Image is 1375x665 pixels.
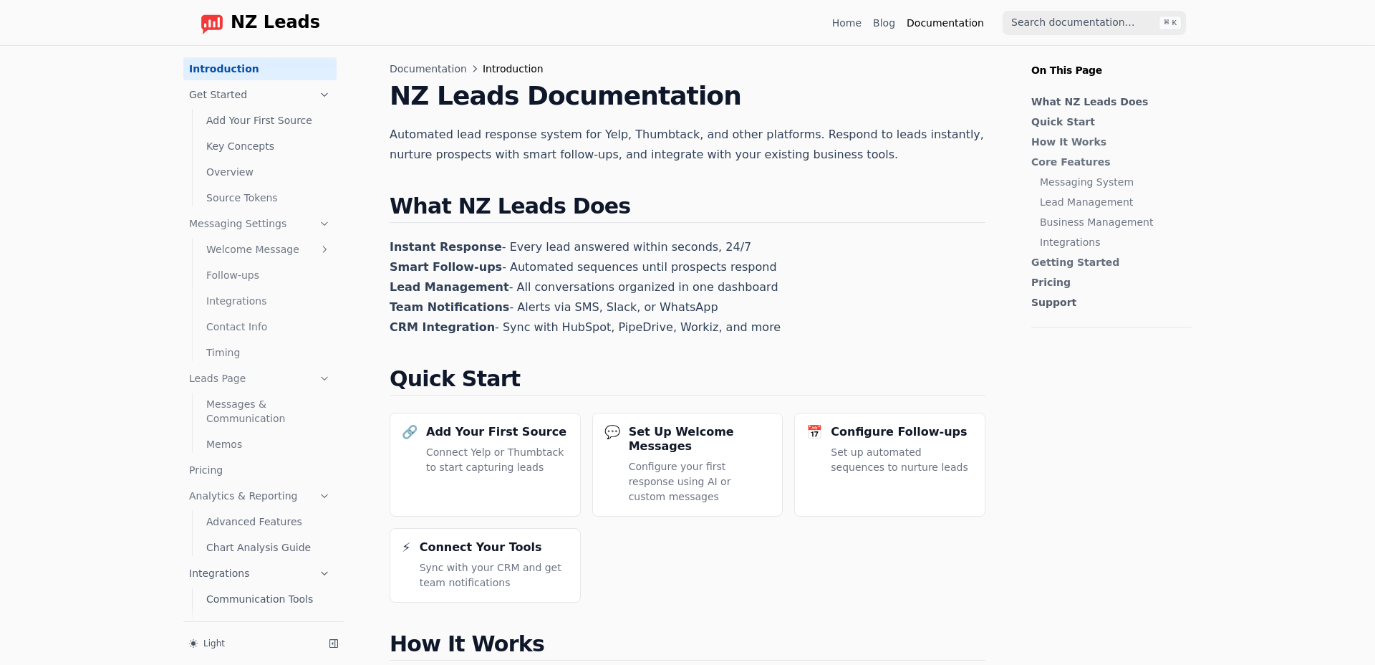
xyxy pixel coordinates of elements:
[183,212,337,235] a: Messaging Settings
[402,425,418,439] div: 🔗
[402,540,411,555] div: ⚡
[1031,275,1185,290] a: Pricing
[324,633,344,654] button: Collapse sidebar
[873,16,895,30] a: Blog
[201,135,337,158] a: Key Concepts
[420,560,569,590] p: Sync with your CRM and get team notifications
[794,413,985,517] a: 📅Configure Follow-upsSet up automated sequences to nurture leads
[604,425,620,439] div: 💬
[390,300,509,314] strong: Team Notifications
[201,536,337,559] a: Chart Analysis Guide
[183,459,337,482] a: Pricing
[483,62,544,76] span: Introduction
[1031,115,1185,129] a: Quick Start
[1031,155,1185,169] a: Core Features
[201,161,337,183] a: Overview
[201,186,337,209] a: Source Tokens
[201,238,337,261] a: Welcome Message
[201,510,337,533] a: Advanced Features
[183,57,337,80] a: Introduction
[231,13,320,33] span: NZ Leads
[831,425,967,439] h3: Configure Follow-ups
[806,425,822,439] div: 📅
[1031,95,1185,109] a: What NZ Leads Does
[1031,255,1185,269] a: Getting Started
[1003,11,1186,35] input: Search documentation…
[592,413,783,517] a: 💬Set Up Welcome MessagesConfigure your first response using AI or custom messages
[1040,195,1185,209] a: Lead Management
[831,445,973,475] p: Set up automated sequences to nurture leads
[832,16,862,30] a: Home
[390,82,985,110] h1: NZ Leads Documentation
[426,425,566,439] h3: Add Your First Source
[390,413,581,517] a: 🔗Add Your First SourceConnect Yelp or Thumbtack to start capturing leads
[390,280,509,294] strong: Lead Management
[426,445,569,475] p: Connect Yelp or Thumbtack to start capturing leads
[629,425,771,454] h3: Set Up Welcome Messages
[390,240,502,254] strong: Instant Response
[183,83,337,106] a: Get Started
[189,11,320,34] a: Home page
[201,290,337,312] a: Integrations
[201,264,337,287] a: Follow-ups
[201,613,337,636] a: CRM Systems
[201,109,337,132] a: Add Your First Source
[420,540,542,555] h3: Connect Your Tools
[1031,295,1185,310] a: Support
[390,528,581,603] a: ⚡Connect Your ToolsSync with your CRM and get team notifications
[201,341,337,364] a: Timing
[390,237,985,338] p: - Every lead answered within seconds, 24/7 - Automated sequences until prospects respond - All co...
[1040,175,1185,189] a: Messaging System
[390,366,985,396] h2: Quick Start
[201,393,337,430] a: Messages & Communication
[390,125,985,165] p: Automated lead response system for Yelp, Thumbtack, and other platforms. Respond to leads instant...
[201,11,223,34] img: logo
[1031,135,1185,149] a: How It Works
[390,62,467,76] span: Documentation
[1020,46,1203,77] p: On This Page
[907,16,984,30] a: Documentation
[390,320,495,334] strong: CRM Integration
[1040,235,1185,249] a: Integrations
[183,562,337,585] a: Integrations
[201,433,337,456] a: Memos
[1040,215,1185,229] a: Business Management
[390,260,502,274] strong: Smart Follow-ups
[183,633,318,654] button: Light
[183,484,337,507] a: Analytics & Reporting
[201,315,337,338] a: Contact Info
[390,193,985,223] h2: What NZ Leads Does
[201,588,337,611] a: Communication Tools
[390,631,985,661] h2: How It Works
[629,459,771,504] p: Configure your first response using AI or custom messages
[183,367,337,390] a: Leads Page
